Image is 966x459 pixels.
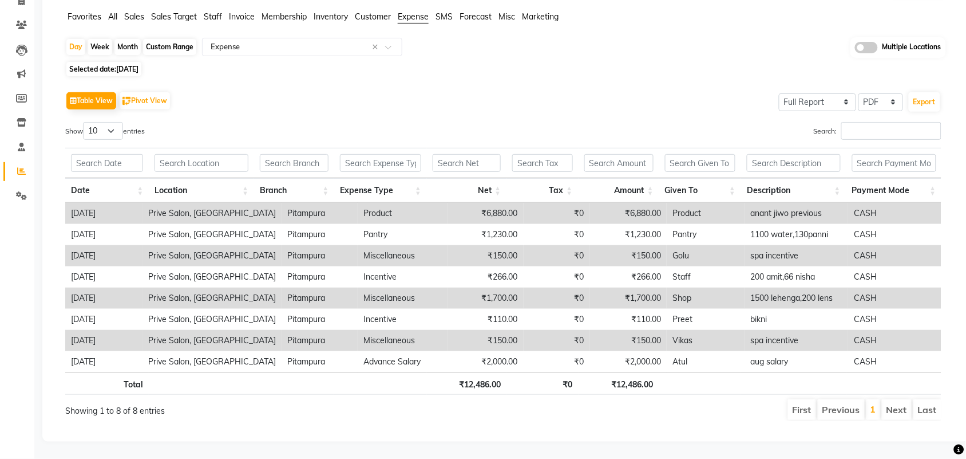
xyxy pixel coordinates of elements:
td: ₹1,230.00 [590,224,667,245]
td: CASH [848,245,941,266]
td: Pitampura [282,351,358,372]
div: Month [114,39,141,55]
td: ₹1,700.00 [448,288,524,309]
span: Sales [124,11,144,22]
td: Prive Salon, [GEOGRAPHIC_DATA] [142,245,282,266]
td: CASH [848,330,941,351]
td: Incentive [358,309,448,330]
td: CASH [848,309,941,330]
td: aug salary [745,351,849,372]
input: Search Tax [512,154,572,172]
span: Clear all [372,41,382,53]
td: ₹0 [524,203,590,224]
th: Date: activate to sort column ascending [65,178,149,203]
th: ₹0 [506,372,578,395]
td: Preet [667,309,745,330]
td: [DATE] [65,351,142,372]
td: Prive Salon, [GEOGRAPHIC_DATA] [142,203,282,224]
div: Custom Range [143,39,196,55]
th: Given To: activate to sort column ascending [659,178,741,203]
span: Customer [355,11,391,22]
td: Vikas [667,330,745,351]
span: Membership [262,11,307,22]
input: Search Branch [260,154,328,172]
th: Total [65,372,149,395]
span: Misc [498,11,515,22]
button: Table View [66,92,116,109]
td: Golu [667,245,745,266]
td: Product [667,203,745,224]
td: ₹0 [524,351,590,372]
select: Showentries [83,122,123,140]
input: Search Date [71,154,143,172]
td: Miscellaneous [358,245,448,266]
td: Prive Salon, [GEOGRAPHIC_DATA] [142,309,282,330]
td: Pitampura [282,288,358,309]
th: Branch: activate to sort column ascending [254,178,334,203]
img: pivot.png [122,97,131,105]
td: ₹150.00 [448,330,524,351]
span: All [108,11,117,22]
td: CASH [848,203,941,224]
td: Atul [667,351,745,372]
th: Payment Mode: activate to sort column ascending [846,178,942,203]
td: ₹1,230.00 [448,224,524,245]
input: Search Net [433,154,501,172]
td: ₹266.00 [448,266,524,288]
td: [DATE] [65,203,142,224]
th: Description: activate to sort column ascending [741,178,846,203]
td: Prive Salon, [GEOGRAPHIC_DATA] [142,266,282,288]
td: Miscellaneous [358,288,448,309]
span: Selected date: [66,62,141,76]
td: ₹6,880.00 [590,203,667,224]
td: Pitampura [282,245,358,266]
input: Search Payment Mode [852,154,936,172]
td: bikni [745,309,849,330]
input: Search Expense Type [340,154,421,172]
th: Expense Type: activate to sort column ascending [334,178,427,203]
td: 1500 lehenga,200 lens [745,288,849,309]
td: [DATE] [65,224,142,245]
span: Invoice [229,11,255,22]
td: ₹110.00 [448,309,524,330]
td: CASH [848,266,941,288]
td: ₹6,880.00 [448,203,524,224]
td: Prive Salon, [GEOGRAPHIC_DATA] [142,351,282,372]
label: Show entries [65,122,145,140]
td: anant jiwo previous [745,203,849,224]
td: Pitampura [282,330,358,351]
span: Expense [398,11,429,22]
td: ₹2,000.00 [448,351,524,372]
td: ₹2,000.00 [590,351,667,372]
td: [DATE] [65,288,142,309]
span: [DATE] [116,65,138,73]
span: Staff [204,11,222,22]
span: SMS [436,11,453,22]
td: spa incentive [745,245,849,266]
span: Inventory [314,11,348,22]
td: Pantry [358,224,448,245]
td: 1100 water,130panni [745,224,849,245]
span: Favorites [68,11,101,22]
td: Product [358,203,448,224]
td: CASH [848,288,941,309]
div: Day [66,39,85,55]
td: [DATE] [65,309,142,330]
td: ₹0 [524,266,590,288]
td: Pantry [667,224,745,245]
div: Showing 1 to 8 of 8 entries [65,398,420,417]
td: 200 amit,66 nisha [745,266,849,288]
th: Net: activate to sort column ascending [427,178,506,203]
td: Miscellaneous [358,330,448,351]
span: Sales Target [151,11,197,22]
input: Search Description [747,154,841,172]
td: ₹0 [524,330,590,351]
span: Forecast [460,11,492,22]
td: Pitampura [282,266,358,288]
td: Prive Salon, [GEOGRAPHIC_DATA] [142,330,282,351]
td: [DATE] [65,330,142,351]
input: Search Location [155,154,248,172]
td: Advance Salary [358,351,448,372]
input: Search Given To [665,154,735,172]
input: Search Amount [584,154,654,172]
